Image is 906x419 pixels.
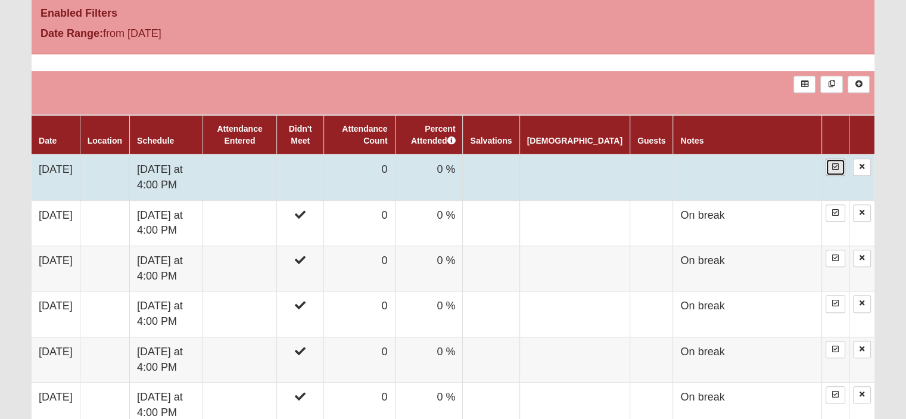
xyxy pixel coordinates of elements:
[519,115,630,154] th: [DEMOGRAPHIC_DATA]
[395,154,463,200] td: 0 %
[32,154,80,200] td: [DATE]
[342,124,387,145] a: Attendance Count
[673,291,821,337] td: On break
[826,204,845,222] a: Enter Attendance
[853,386,871,404] a: Delete
[793,76,815,93] a: Export to Excel
[39,136,57,145] a: Date
[130,154,203,200] td: [DATE] at 4:00 PM
[32,26,313,45] div: from [DATE]
[97,405,176,415] span: ViewState Size: 51 KB
[289,124,312,145] a: Didn't Meet
[11,406,85,414] a: Page Load Time: 2.04s
[826,250,845,267] a: Enter Attendance
[853,204,871,222] a: Delete
[263,403,270,415] a: Web cache enabled
[324,200,395,246] td: 0
[32,200,80,246] td: [DATE]
[630,115,673,154] th: Guests
[130,337,203,382] td: [DATE] at 4:00 PM
[324,337,395,382] td: 0
[32,337,80,382] td: [DATE]
[324,291,395,337] td: 0
[853,250,871,267] a: Delete
[32,246,80,291] td: [DATE]
[41,7,865,20] h4: Enabled Filters
[820,76,842,93] a: Merge Records into Merge Template
[395,246,463,291] td: 0 %
[130,200,203,246] td: [DATE] at 4:00 PM
[853,295,871,312] a: Delete
[848,76,870,93] a: Alt+N
[185,405,254,415] span: HTML Size: 186 KB
[395,200,463,246] td: 0 %
[673,337,821,382] td: On break
[324,246,395,291] td: 0
[826,386,845,404] a: Enter Attendance
[395,337,463,382] td: 0 %
[853,341,871,358] a: Delete
[826,295,845,312] a: Enter Attendance
[217,124,262,145] a: Attendance Entered
[673,246,821,291] td: On break
[877,398,898,415] a: Page Properties (Alt+P)
[680,136,703,145] a: Notes
[324,154,395,200] td: 0
[130,246,203,291] td: [DATE] at 4:00 PM
[826,341,845,358] a: Enter Attendance
[395,291,463,337] td: 0 %
[130,291,203,337] td: [DATE] at 4:00 PM
[88,136,122,145] a: Location
[32,291,80,337] td: [DATE]
[853,159,871,176] a: Delete
[673,200,821,246] td: On break
[411,124,456,145] a: Percent Attended
[463,115,519,154] th: Salvations
[826,159,845,176] a: Enter Attendance
[137,136,174,145] a: Schedule
[41,26,103,42] label: Date Range:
